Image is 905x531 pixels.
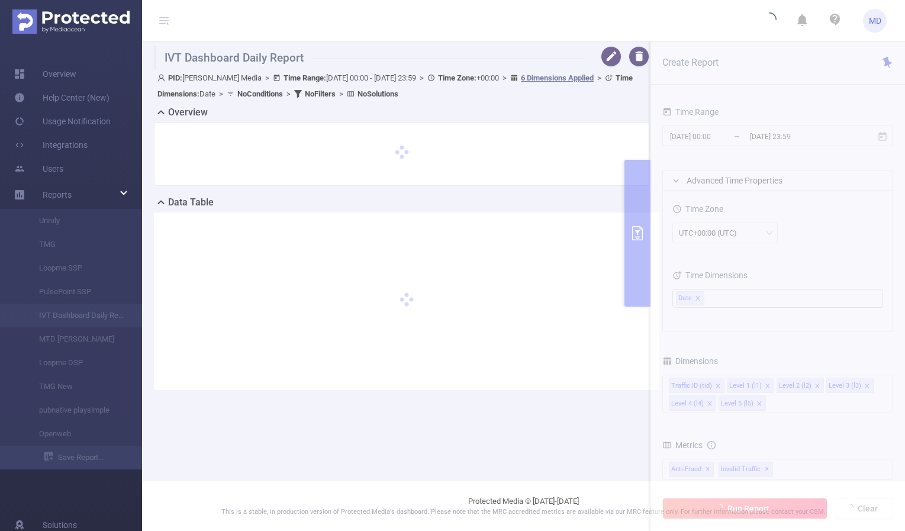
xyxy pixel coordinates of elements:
b: No Solutions [358,89,398,98]
b: Time Zone: [438,73,476,82]
a: Help Center (New) [14,86,109,110]
a: Reports [43,183,72,207]
footer: Protected Media © [DATE]-[DATE] [142,481,905,531]
img: Protected Media [12,9,130,34]
b: No Filters [305,89,336,98]
b: No Conditions [237,89,283,98]
i: icon: loading [762,12,777,29]
span: > [594,73,605,82]
span: MD [869,9,881,33]
span: > [283,89,294,98]
a: Usage Notification [14,110,111,133]
a: Users [14,157,63,181]
b: Time Range: [284,73,326,82]
i: icon: user [157,74,168,82]
u: 6 Dimensions Applied [521,73,594,82]
h2: Overview [168,105,208,120]
span: > [336,89,347,98]
a: Overview [14,62,76,86]
a: Integrations [14,133,88,157]
span: > [215,89,227,98]
b: PID: [168,73,182,82]
span: [PERSON_NAME] Media [DATE] 00:00 - [DATE] 23:59 +00:00 [157,73,633,98]
span: > [499,73,510,82]
span: > [416,73,427,82]
h1: IVT Dashboard Daily Report [154,46,584,70]
span: > [262,73,273,82]
span: Reports [43,190,72,199]
h2: Data Table [168,195,214,210]
p: This is a stable, in production version of Protected Media's dashboard. Please note that the MRC ... [172,507,875,517]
